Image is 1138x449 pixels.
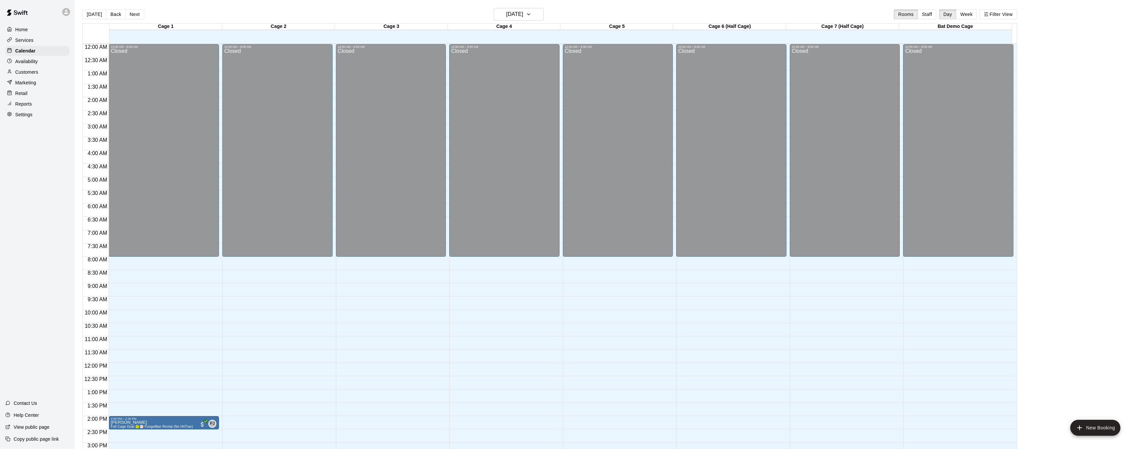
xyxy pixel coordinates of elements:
button: Back [106,9,126,19]
span: 4:00 AM [86,150,109,156]
span: 5:30 AM [86,190,109,196]
p: Help Center [14,412,39,418]
div: Closed [678,48,784,259]
span: 3:30 AM [86,137,109,143]
a: Services [5,35,69,45]
div: Cage 5 [561,24,673,30]
button: [DATE] [494,8,544,21]
p: View public page [14,424,50,430]
button: Filter View [980,9,1017,19]
div: 12:00 AM – 8:00 AM [224,45,331,48]
div: Closed [565,48,671,259]
span: 8:30 AM [86,270,109,276]
span: 1:30 AM [86,84,109,90]
a: Availability [5,56,69,66]
span: 12:30 PM [83,376,109,382]
div: 2:00 PM – 2:30 PM: Full Cage Dual 🥎⚾ FungoMan Rental (No HitTrax) [109,416,219,429]
a: Customers [5,67,69,77]
a: Reports [5,99,69,109]
span: 2:30 AM [86,111,109,116]
span: All customers have paid [199,421,206,428]
div: 12:00 AM – 8:00 AM [111,45,217,48]
span: 1:00 PM [86,390,109,395]
p: Retail [15,90,28,97]
div: 12:00 AM – 8:00 AM [678,45,784,48]
div: Cage 2 [222,24,335,30]
div: Bat Demo Cage [899,24,1011,30]
span: 2:30 PM [86,429,109,435]
div: 12:00 AM – 8:00 AM: Closed [903,44,1013,257]
button: Next [125,9,144,19]
span: 1:30 PM [86,403,109,408]
p: Services [15,37,34,44]
div: 12:00 AM – 8:00 AM: Closed [563,44,673,257]
div: 2:00 PM – 2:30 PM [111,417,217,420]
span: 10:00 AM [83,310,109,315]
h6: [DATE] [506,10,523,19]
span: 10:30 AM [83,323,109,329]
span: 2:00 PM [86,416,109,422]
div: Closed [338,48,444,259]
div: 12:00 AM – 8:00 AM [905,45,1011,48]
a: Retail [5,88,69,98]
div: 12:00 AM – 8:00 AM [792,45,898,48]
span: 2:00 AM [86,97,109,103]
span: Full Cage Dual 🥎⚾ FungoMan Rental (No HitTrax) [111,425,193,428]
div: Closed [111,48,217,259]
span: 4:30 AM [86,164,109,169]
span: 11:30 AM [83,350,109,355]
a: Home [5,25,69,35]
button: Rooms [894,9,918,19]
div: 12:00 AM – 8:00 AM: Closed [109,44,219,257]
button: Week [956,9,977,19]
p: Marketing [15,79,36,86]
p: Home [15,26,28,33]
span: Presley Jantzi [211,420,216,428]
div: Presley Jantzi [208,420,216,428]
p: Customers [15,69,38,75]
button: [DATE] [82,9,106,19]
span: 12:00 PM [83,363,109,369]
span: 5:00 AM [86,177,109,183]
span: 1:00 AM [86,71,109,76]
p: Calendar [15,47,36,54]
div: Closed [792,48,898,259]
span: 3:00 AM [86,124,109,130]
p: Reports [15,101,32,107]
p: Settings [15,111,33,118]
span: 11:00 AM [83,336,109,342]
div: Cage 1 [109,24,222,30]
div: 12:00 AM – 8:00 AM: Closed [676,44,786,257]
div: Cage 4 [448,24,561,30]
div: 12:00 AM – 8:00 AM: Closed [222,44,333,257]
div: 12:00 AM – 8:00 AM [565,45,671,48]
div: Cage 3 [335,24,448,30]
div: Closed [905,48,1011,259]
div: 12:00 AM – 8:00 AM: Closed [449,44,560,257]
div: Cage 6 (Half Cage) [673,24,786,30]
button: Staff [918,9,937,19]
button: Day [939,9,956,19]
div: Closed [451,48,558,259]
div: Cage 7 (Half Cage) [786,24,899,30]
p: Contact Us [14,400,37,406]
span: 3:00 PM [86,443,109,448]
div: Settings [5,110,69,120]
div: 12:00 AM – 8:00 AM [451,45,558,48]
span: 7:00 AM [86,230,109,236]
span: 6:30 AM [86,217,109,223]
p: Copy public page link [14,436,59,442]
p: Availability [15,58,38,65]
a: Marketing [5,78,69,88]
div: Closed [224,48,331,259]
div: 12:00 AM – 8:00 AM [338,45,444,48]
span: 7:30 AM [86,243,109,249]
span: 9:30 AM [86,297,109,302]
a: Calendar [5,46,69,56]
